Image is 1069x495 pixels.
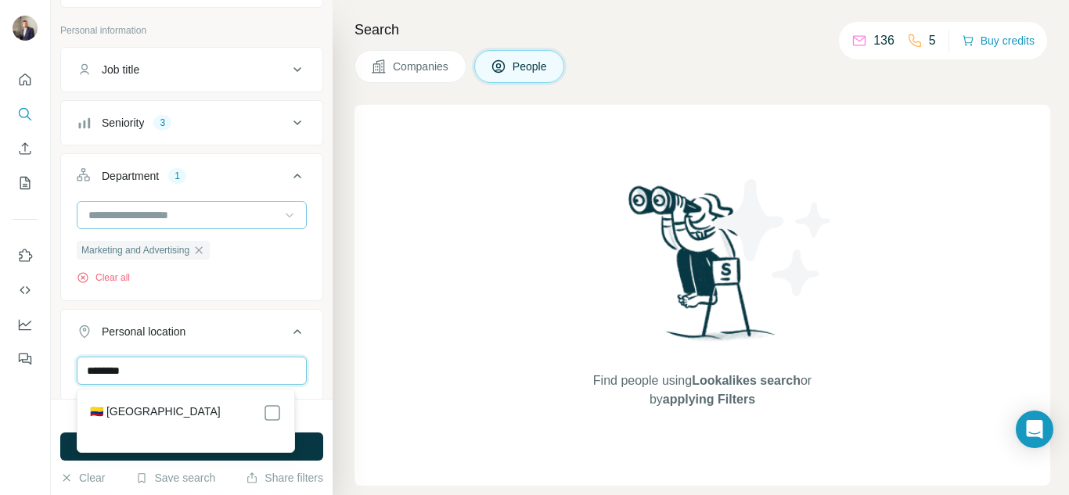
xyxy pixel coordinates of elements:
p: Personal information [60,23,323,38]
div: Personal location [102,324,185,339]
span: People [513,59,549,74]
button: Save search [135,470,215,486]
button: Use Surfe API [13,276,38,304]
div: 3 [153,116,171,130]
span: Find people using or by [577,371,827,409]
button: Job title [61,51,322,88]
button: Use Surfe on LinkedIn [13,242,38,270]
button: Personal location [61,313,322,357]
button: Search [13,100,38,128]
button: Seniority3 [61,104,322,142]
button: Run search [60,432,323,461]
div: Job title [102,62,139,77]
div: Department [102,168,159,184]
span: Marketing and Advertising [81,243,189,257]
button: Dashboard [13,310,38,339]
button: Buy credits [962,30,1035,52]
img: Surfe Illustration - Stars [703,167,844,308]
button: Clear [60,470,105,486]
div: Open Intercom Messenger [1016,411,1053,448]
button: Quick start [13,66,38,94]
button: Clear all [77,271,130,285]
div: 1 [168,169,186,183]
span: Lookalikes search [692,374,801,387]
h4: Search [355,19,1050,41]
button: Enrich CSV [13,135,38,163]
img: Surfe Illustration - Woman searching with binoculars [621,181,784,356]
img: Avatar [13,16,38,41]
p: 136 [873,31,894,50]
button: Feedback [13,345,38,373]
span: applying Filters [663,393,755,406]
button: Share filters [246,470,323,486]
button: My lists [13,169,38,197]
span: Companies [393,59,450,74]
p: 5 [929,31,936,50]
div: Seniority [102,115,144,131]
button: Department1 [61,157,322,201]
label: 🇨🇴 [GEOGRAPHIC_DATA] [90,404,221,422]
